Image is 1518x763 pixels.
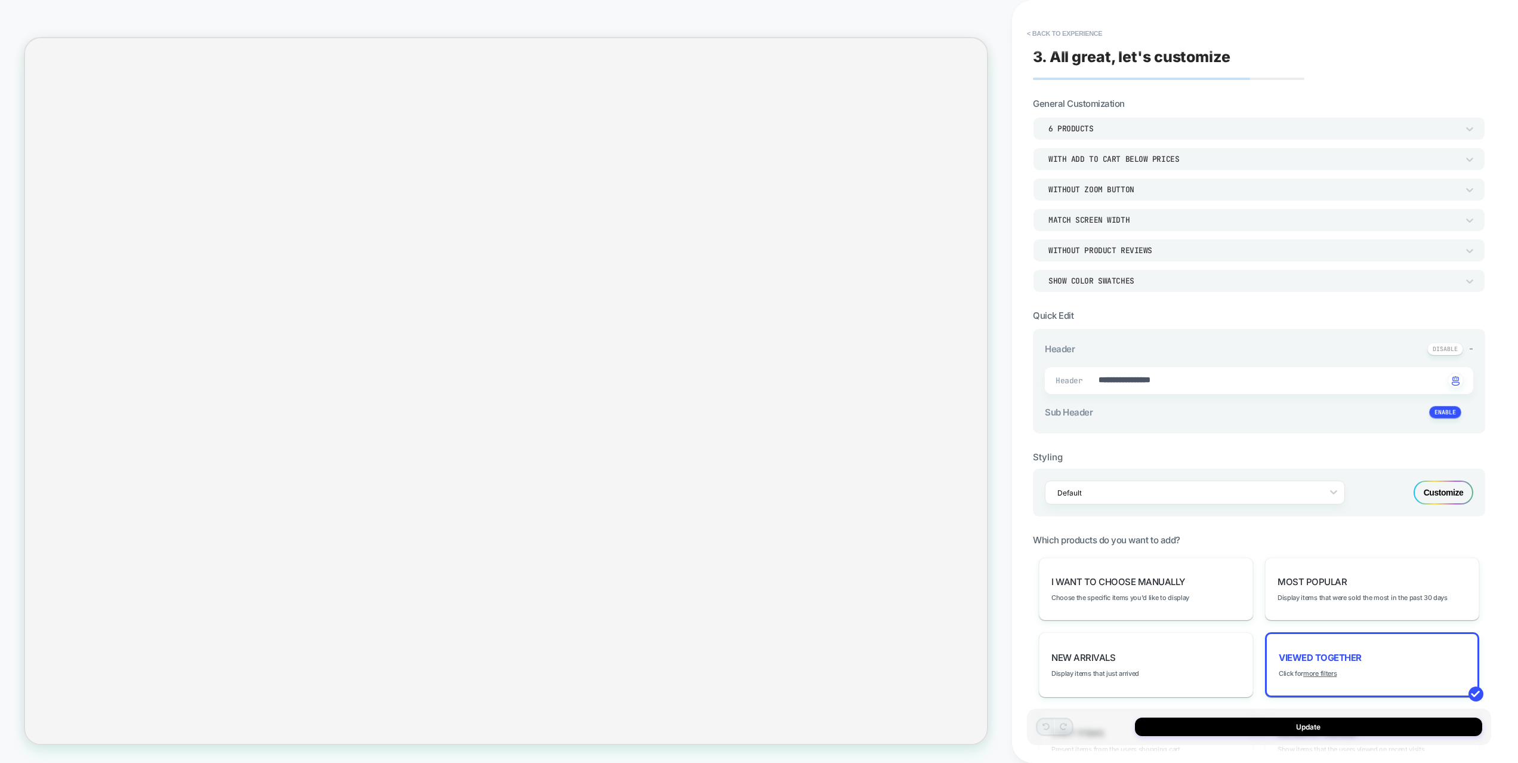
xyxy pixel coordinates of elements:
span: Click for [1279,669,1337,678]
div: SHOW COLOR SWATCHES [1048,276,1458,286]
div: Without Zoom Button [1048,184,1458,195]
div: Styling [1033,451,1485,463]
span: 3. All great, let's customize [1033,48,1230,66]
div: Without Product Reviews [1048,245,1458,256]
button: < Back to experience [1021,24,1108,43]
span: Which products do you want to add? [1033,534,1180,546]
span: New Arrivals [1051,652,1115,663]
button: Update [1135,718,1482,736]
span: Choose the specific items you'd like to display [1051,593,1189,602]
span: I want to choose manually [1051,576,1185,587]
span: - [1469,343,1473,354]
span: General Customization [1033,98,1125,109]
u: more filters [1303,669,1337,678]
span: Display items that just arrived [1051,669,1139,678]
div: Match Screen Width [1048,215,1458,225]
div: With add to cart below prices [1048,154,1458,164]
span: Header [1045,343,1075,355]
div: 6 Products [1048,124,1458,134]
span: Header [1056,376,1070,386]
span: Most Popular [1278,576,1347,587]
span: Viewed Together [1279,652,1362,663]
span: Display items that were sold the most in the past 30 days [1278,593,1448,602]
span: Sub Header [1045,407,1093,418]
span: Quick Edit [1033,310,1073,321]
img: edit with ai [1452,376,1460,386]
